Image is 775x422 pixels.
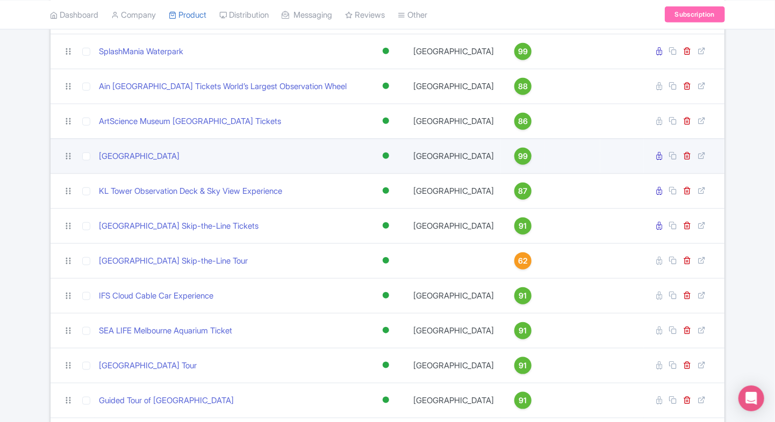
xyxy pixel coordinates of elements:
[665,6,725,23] a: Subscription
[519,325,527,337] span: 91
[99,185,282,198] a: KL Tower Observation Deck & Sky View Experience
[99,360,197,372] a: [GEOGRAPHIC_DATA] Tour
[505,78,541,95] a: 88
[505,252,541,270] a: 62
[99,325,232,337] a: SEA LIFE Melbourne Aquarium Ticket
[407,139,501,173] td: [GEOGRAPHIC_DATA]
[381,288,391,303] div: Active
[518,185,527,197] span: 87
[99,290,213,302] a: IFS Cloud Cable Car Experience
[381,183,391,199] div: Active
[381,78,391,94] div: Active
[99,81,347,93] a: Ain [GEOGRAPHIC_DATA] Tickets World’s Largest Observation Wheel
[738,385,764,411] div: Open Intercom Messenger
[407,173,501,208] td: [GEOGRAPHIC_DATA]
[407,383,501,418] td: [GEOGRAPHIC_DATA]
[518,115,528,127] span: 86
[519,395,527,406] span: 91
[407,69,501,104] td: [GEOGRAPHIC_DATA]
[381,148,391,164] div: Active
[505,217,541,235] a: 91
[407,313,501,348] td: [GEOGRAPHIC_DATA]
[505,392,541,409] a: 91
[381,43,391,59] div: Active
[407,278,501,313] td: [GEOGRAPHIC_DATA]
[381,392,391,408] div: Active
[505,357,541,374] a: 91
[381,253,391,268] div: Active
[381,358,391,373] div: Active
[519,220,527,232] span: 91
[519,360,527,372] span: 91
[99,150,180,163] a: [GEOGRAPHIC_DATA]
[99,115,281,128] a: ArtScience Museum [GEOGRAPHIC_DATA] Tickets
[519,290,527,302] span: 91
[99,255,248,267] a: [GEOGRAPHIC_DATA] Skip-the-Line Tour
[518,255,528,267] span: 62
[381,113,391,129] div: Active
[99,220,259,232] a: [GEOGRAPHIC_DATA] Skip-the-Line Tickets
[407,208,501,243] td: [GEOGRAPHIC_DATA]
[505,43,541,60] a: 99
[505,148,541,165] a: 99
[407,104,501,139] td: [GEOGRAPHIC_DATA]
[407,348,501,383] td: [GEOGRAPHIC_DATA]
[505,287,541,304] a: 91
[505,322,541,339] a: 91
[505,183,541,200] a: 87
[407,34,501,69] td: [GEOGRAPHIC_DATA]
[505,113,541,130] a: 86
[99,395,234,407] a: Guided Tour of [GEOGRAPHIC_DATA]
[381,323,391,338] div: Active
[99,46,183,58] a: SplashMania Waterpark
[381,218,391,234] div: Active
[518,81,528,92] span: 88
[518,46,528,57] span: 99
[518,150,528,162] span: 99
